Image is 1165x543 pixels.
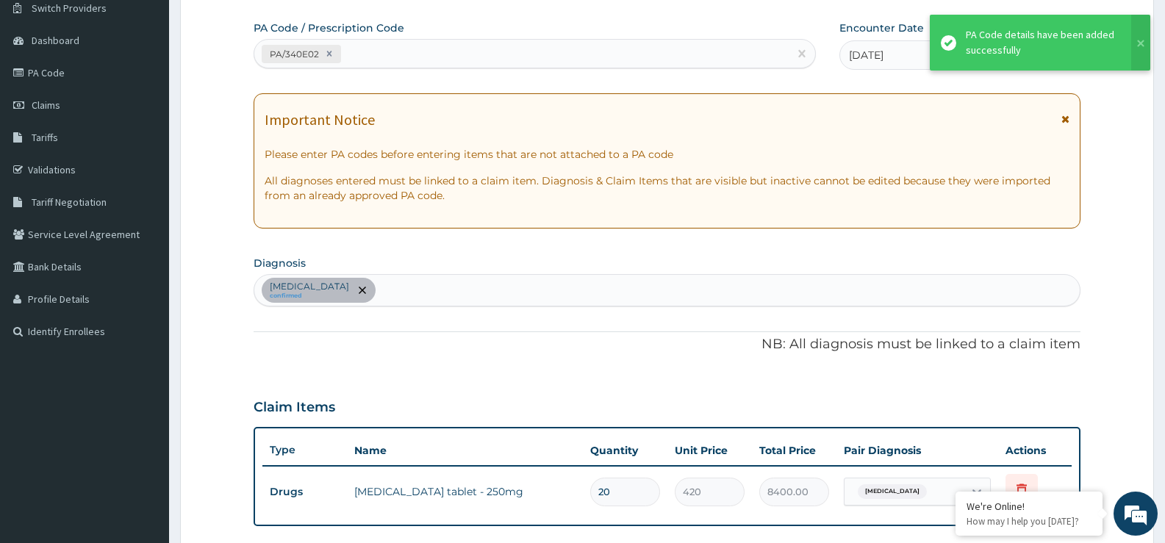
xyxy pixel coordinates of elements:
[265,147,1069,162] p: Please enter PA codes before entering items that are not attached to a PA code
[265,112,375,128] h1: Important Notice
[347,477,583,506] td: [MEDICAL_DATA] tablet - 250mg
[356,284,369,297] span: remove selection option
[32,34,79,47] span: Dashboard
[254,21,404,35] label: PA Code / Prescription Code
[254,256,306,270] label: Diagnosis
[836,436,998,465] th: Pair Diagnosis
[839,21,924,35] label: Encounter Date
[241,7,276,43] div: Minimize live chat window
[76,82,247,101] div: Chat with us now
[265,173,1069,203] p: All diagnoses entered must be linked to a claim item. Diagnosis & Claim Items that are visible bu...
[858,484,927,499] span: [MEDICAL_DATA]
[32,131,58,144] span: Tariffs
[265,46,321,62] div: PA/340E02
[583,436,667,465] th: Quantity
[998,436,1072,465] th: Actions
[7,375,280,427] textarea: Type your message and hit 'Enter'
[254,335,1080,354] p: NB: All diagnosis must be linked to a claim item
[966,27,1117,58] div: PA Code details have been added successfully
[262,436,347,464] th: Type
[849,48,883,62] span: [DATE]
[270,292,349,300] small: confirmed
[254,400,335,416] h3: Claim Items
[667,436,752,465] th: Unit Price
[32,98,60,112] span: Claims
[752,436,836,465] th: Total Price
[85,172,203,320] span: We're online!
[270,281,349,292] p: [MEDICAL_DATA]
[262,478,347,506] td: Drugs
[27,73,60,110] img: d_794563401_company_1708531726252_794563401
[347,436,583,465] th: Name
[32,1,107,15] span: Switch Providers
[32,195,107,209] span: Tariff Negotiation
[967,500,1091,513] div: We're Online!
[967,515,1091,528] p: How may I help you today?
